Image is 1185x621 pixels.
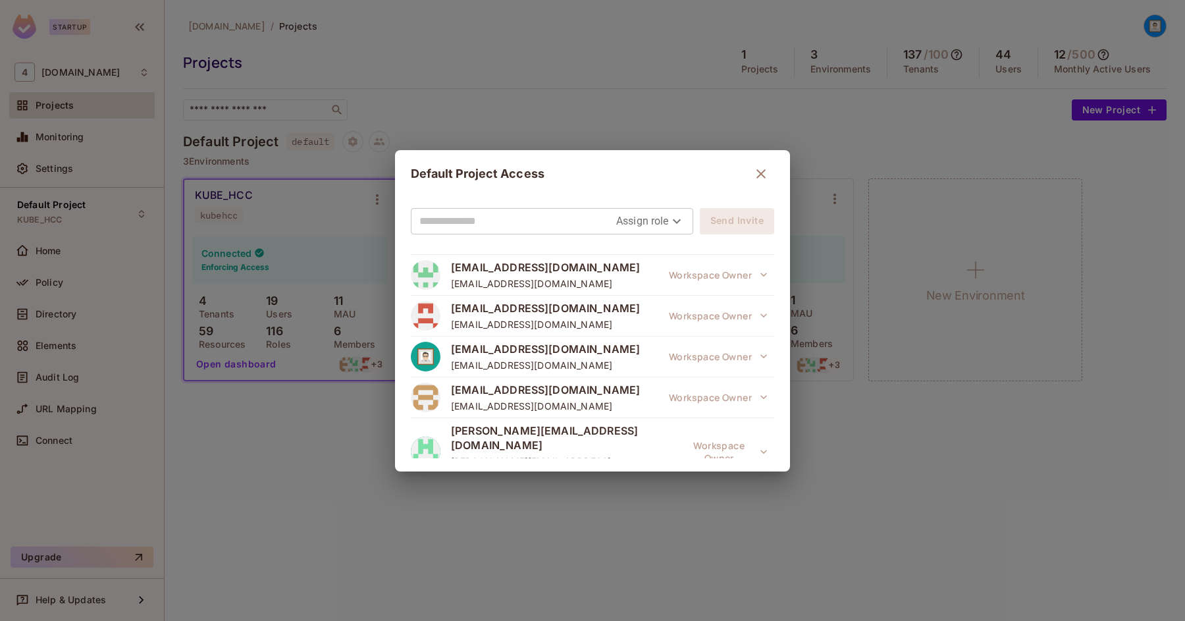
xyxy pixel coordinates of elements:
span: [EMAIL_ADDRESS][DOMAIN_NAME] [451,383,640,397]
img: 75621673 [411,260,440,290]
span: This role was granted at the workspace level [662,302,774,329]
span: [EMAIL_ADDRESS][DOMAIN_NAME] [451,260,640,275]
button: Workspace Owner [662,343,774,369]
span: [PERSON_NAME][EMAIL_ADDRESS][DOMAIN_NAME] [451,423,680,452]
img: 31043228 [411,383,440,412]
img: 51646736 [411,437,440,466]
span: This role was granted at the workspace level [662,384,774,410]
span: This role was granted at the workspace level [662,343,774,369]
button: Send Invite [700,208,774,234]
button: Workspace Owner [662,302,774,329]
span: [EMAIL_ADDRESS][DOMAIN_NAME] [451,277,640,290]
span: [PERSON_NAME][EMAIL_ADDRESS][DOMAIN_NAME] [451,455,680,480]
span: [EMAIL_ADDRESS][DOMAIN_NAME] [451,342,640,356]
span: [EMAIL_ADDRESS][DOMAIN_NAME] [451,301,640,315]
button: Workspace Owner [680,439,774,465]
div: Assign role [616,211,685,232]
span: [EMAIL_ADDRESS][DOMAIN_NAME] [451,359,640,371]
img: 86240642 [411,301,440,331]
button: Workspace Owner [662,261,774,288]
span: This role was granted at the workspace level [662,261,774,288]
div: Default Project Access [411,161,774,187]
img: 26224647 [411,342,440,371]
span: This role was granted at the workspace level [680,439,774,465]
span: [EMAIL_ADDRESS][DOMAIN_NAME] [451,400,640,412]
span: [EMAIL_ADDRESS][DOMAIN_NAME] [451,318,640,331]
button: Workspace Owner [662,384,774,410]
